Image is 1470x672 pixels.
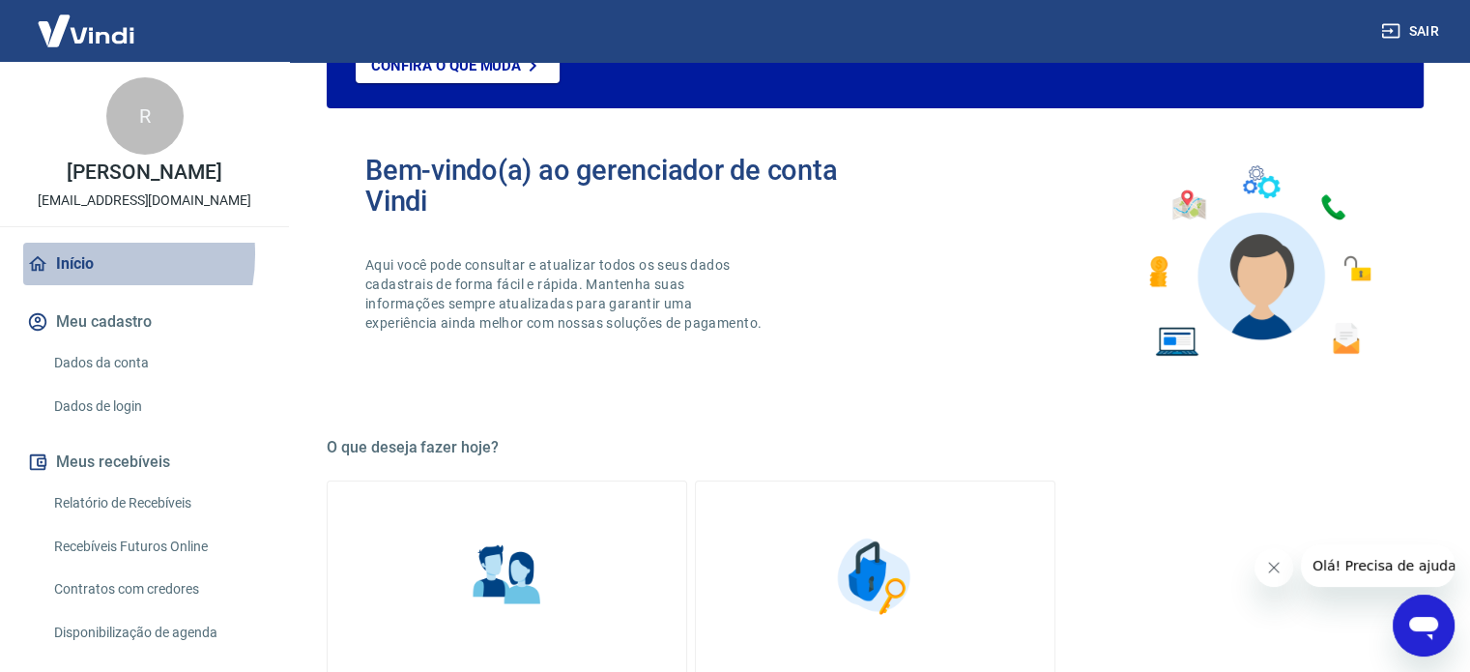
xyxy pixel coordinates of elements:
a: Relatório de Recebíveis [46,483,266,523]
button: Meu cadastro [23,301,266,343]
a: Dados de login [46,387,266,426]
p: Aqui você pode consultar e atualizar todos os seus dados cadastrais de forma fácil e rápida. Mant... [365,255,765,333]
a: Início [23,243,266,285]
a: Confira o que muda [356,48,560,83]
a: Disponibilização de agenda [46,613,266,653]
h2: Bem-vindo(a) ao gerenciador de conta Vindi [365,155,876,217]
h5: O que deseja fazer hoje? [327,438,1424,457]
p: [PERSON_NAME] [67,162,221,183]
iframe: Mensagem da empresa [1301,544,1455,587]
div: R [106,77,184,155]
img: Segurança [827,528,924,625]
img: Imagem de um avatar masculino com diversos icones exemplificando as funcionalidades do gerenciado... [1132,155,1385,368]
img: Informações pessoais [459,528,556,625]
a: Recebíveis Futuros Online [46,527,266,567]
a: Dados da conta [46,343,266,383]
iframe: Fechar mensagem [1254,548,1293,587]
img: Vindi [23,1,149,60]
a: Contratos com credores [46,570,266,609]
span: Olá! Precisa de ajuda? [12,14,162,29]
iframe: Botão para abrir a janela de mensagens [1393,595,1455,657]
p: [EMAIL_ADDRESS][DOMAIN_NAME] [38,190,251,211]
button: Meus recebíveis [23,441,266,483]
p: Confira o que muda [371,57,521,74]
button: Sair [1377,14,1447,49]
